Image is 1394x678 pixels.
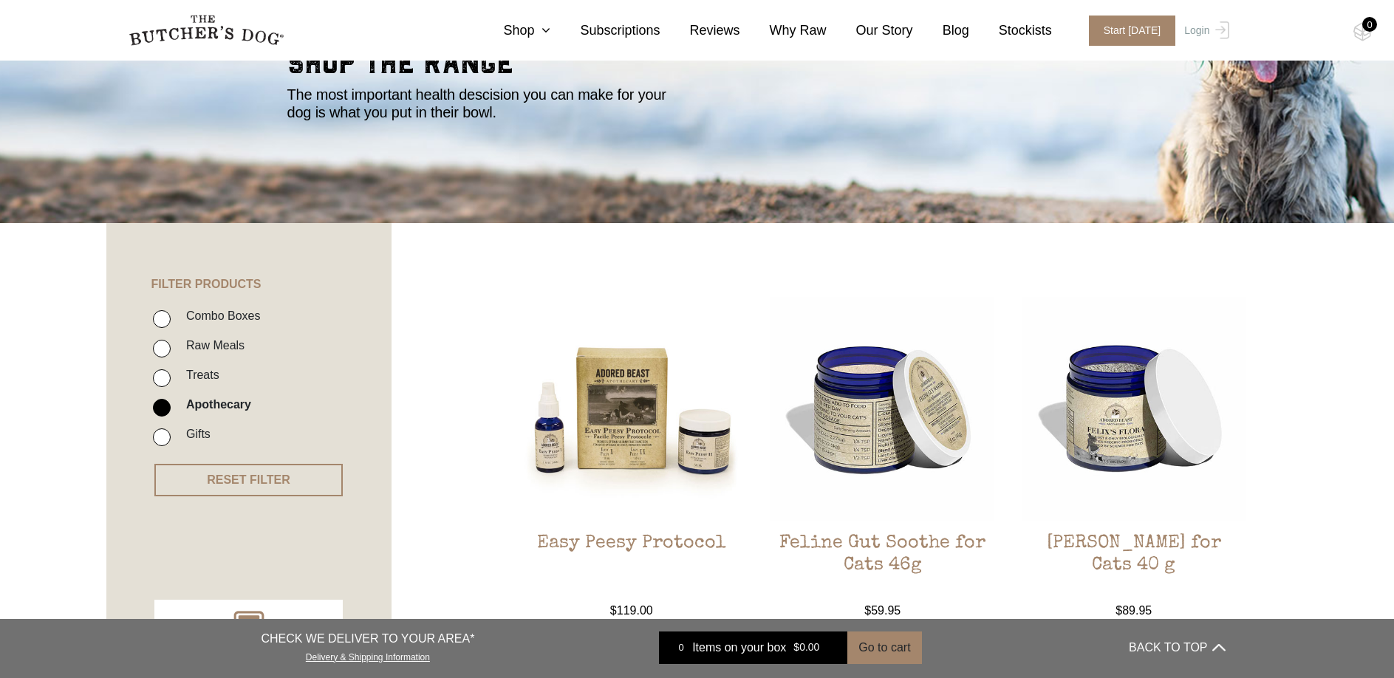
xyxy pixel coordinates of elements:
[1115,604,1152,617] bdi: 89.95
[610,604,617,617] span: $
[287,49,1107,86] h2: shop the range
[1362,17,1377,32] div: 0
[474,21,550,41] a: Shop
[106,223,392,291] h4: FILTER PRODUCTS
[1181,16,1229,46] a: Login
[771,533,994,602] h2: Feline Gut Soothe for Cats 46g
[550,21,660,41] a: Subscriptions
[793,642,819,654] bdi: 0.00
[1022,297,1246,620] a: Felix’s Flora for Cats 40 g[PERSON_NAME] for Cats 40 g $89.95
[179,335,245,355] label: Raw Meals
[1074,16,1181,46] a: Start [DATE]
[261,630,474,648] p: CHECK WE DELIVER TO YOUR AREA*
[659,631,847,664] a: 0 Items on your box $0.00
[913,21,969,41] a: Blog
[179,424,211,444] label: Gifts
[610,604,653,617] bdi: 119.00
[740,21,827,41] a: Why Raw
[864,604,901,617] bdi: 59.95
[287,86,679,121] p: The most important health descision you can make for your dog is what you put in their bowl.
[306,648,430,662] a: Delivery & Shipping Information
[793,642,799,654] span: $
[771,297,994,521] img: Feline Gut Soothe for Cats 46g
[864,604,871,617] span: $
[670,640,692,655] div: 0
[1089,16,1176,46] span: Start [DATE]
[1022,297,1246,521] img: Felix’s Flora for Cats 40 g
[520,533,744,602] h2: Easy Peesy Protocol
[1353,22,1372,41] img: TBD_Cart-Empty.png
[969,21,1052,41] a: Stockists
[179,306,261,326] label: Combo Boxes
[179,394,251,414] label: Apothecary
[179,365,219,385] label: Treats
[771,297,994,620] a: Feline Gut Soothe for Cats 46gFeline Gut Soothe for Cats 46g $59.95
[1115,604,1122,617] span: $
[692,639,786,657] span: Items on your box
[1022,533,1246,602] h2: [PERSON_NAME] for Cats 40 g
[520,297,744,521] img: Easy Peesy Protocol
[154,464,343,496] button: RESET FILTER
[847,631,921,664] button: Go to cart
[827,21,913,41] a: Our Story
[660,21,740,41] a: Reviews
[520,297,744,620] a: Easy Peesy ProtocolEasy Peesy Protocol $119.00
[1129,630,1225,665] button: BACK TO TOP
